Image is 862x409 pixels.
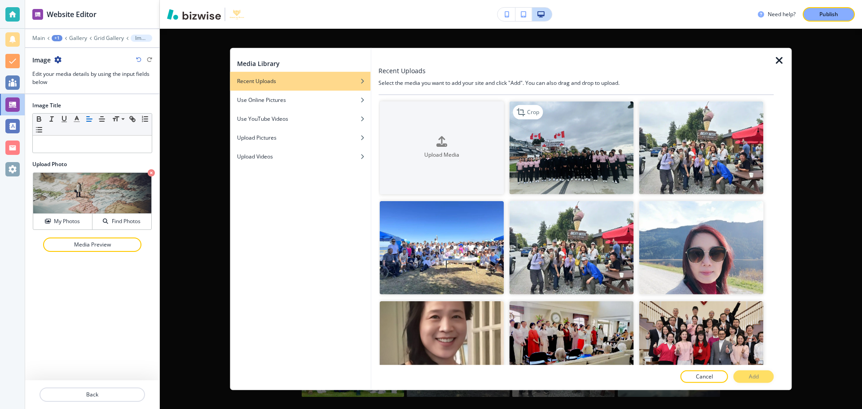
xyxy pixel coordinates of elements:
[237,133,277,141] h4: Upload Pictures
[379,101,504,194] button: Upload Media
[112,217,141,225] h4: Find Photos
[40,391,144,399] p: Back
[32,172,152,230] div: My PhotosFind Photos
[237,58,280,68] h2: Media Library
[803,7,855,22] button: Publish
[379,151,504,159] h4: Upload Media
[44,241,141,249] p: Media Preview
[378,79,774,87] h4: Select the media you want to add your site and click "Add". You can also drag and drop to upload.
[32,101,61,110] h2: Image Title
[230,128,370,147] button: Upload Pictures
[52,35,62,41] button: +1
[230,71,370,90] button: Recent Uploads
[92,214,151,229] button: Find Photos
[33,214,92,229] button: My Photos
[237,77,276,85] h4: Recent Uploads
[43,237,141,252] button: Media Preview
[229,7,244,22] img: Your Logo
[32,35,45,41] button: Main
[237,114,288,123] h4: Use YouTube Videos
[32,55,51,65] h2: Image
[237,152,273,160] h4: Upload Videos
[167,9,221,20] img: Bizwise Logo
[230,109,370,128] button: Use YouTube Videos
[696,373,713,381] p: Cancel
[230,90,370,109] button: Use Online Pictures
[135,35,148,41] p: Image
[131,35,152,42] button: Image
[94,35,124,41] button: Grid Gallery
[47,9,97,20] h2: Website Editor
[819,10,838,18] p: Publish
[54,217,80,225] h4: My Photos
[32,9,43,20] img: editor icon
[681,370,728,383] button: Cancel
[768,10,796,18] h3: Need help?
[513,105,543,119] div: Crop
[40,387,145,402] button: Back
[69,35,87,41] button: Gallery
[378,66,426,75] h3: Recent Uploads
[32,70,152,86] h3: Edit your media details by using the input fields below
[230,147,370,166] button: Upload Videos
[32,160,152,168] h2: Upload Photo
[237,96,286,104] h4: Use Online Pictures
[527,108,539,116] p: Crop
